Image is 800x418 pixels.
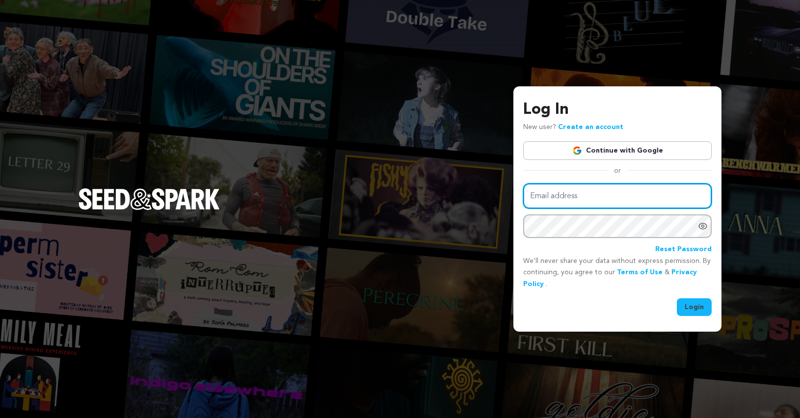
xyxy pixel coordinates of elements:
span: or [608,166,627,176]
h3: Log In [523,98,712,122]
a: Show password as plain text. Warning: this will display your password on the screen. [698,221,708,231]
img: Google logo [572,146,582,156]
a: Continue with Google [523,141,712,160]
img: Seed&Spark Logo [79,188,220,210]
p: New user? [523,122,623,133]
a: Terms of Use [617,269,663,276]
button: Login [677,298,712,316]
a: Create an account [558,124,623,131]
a: Seed&Spark Homepage [79,188,220,230]
p: We’ll never share your data without express permission. By continuing, you agree to our & . [523,256,712,290]
input: Email address [523,183,712,209]
a: Reset Password [655,244,712,256]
